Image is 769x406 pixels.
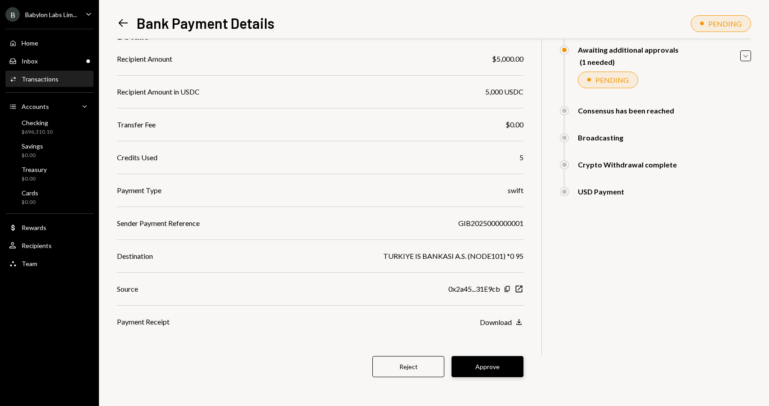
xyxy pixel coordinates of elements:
div: Inbox [22,57,38,65]
a: Savings$0.00 [5,140,94,161]
div: Cards [22,189,38,197]
div: Awaiting additional approvals [578,45,679,54]
div: Broadcasting [578,133,623,142]
div: 5,000 USDC [485,86,523,97]
a: Recipients [5,237,94,253]
h1: Bank Payment Details [137,14,274,32]
div: $0.00 [22,175,47,183]
div: PENDING [708,19,742,28]
div: Source [117,284,138,294]
div: TURKIYE IS BANKASI A.S. (NODE101) *0 95 [383,251,523,262]
div: GIB2025000000001 [458,218,523,229]
div: Home [22,39,38,47]
div: USD Payment [578,187,624,196]
div: Treasury [22,166,47,173]
div: $5,000.00 [492,54,523,64]
a: Team [5,255,94,271]
div: Transactions [22,75,58,83]
div: B [5,7,20,22]
div: PENDING [595,76,629,84]
div: (1 needed) [580,58,679,66]
button: Reject [372,356,444,377]
div: $0.00 [22,198,38,206]
div: Destination [117,251,153,262]
div: Recipient Amount [117,54,172,64]
a: Transactions [5,71,94,87]
div: $0.00 [505,119,523,130]
a: Treasury$0.00 [5,163,94,185]
div: Recipient Amount in USDC [117,86,200,97]
div: $696,310.10 [22,128,53,136]
div: Credits Used [117,152,157,163]
button: Approve [452,356,523,377]
button: Download [480,317,523,327]
div: Download [480,318,512,326]
a: Home [5,35,94,51]
div: Savings [22,142,43,150]
a: Checking$696,310.10 [5,116,94,138]
div: Accounts [22,103,49,110]
div: Consensus has been reached [578,106,674,115]
div: 5 [519,152,523,163]
div: Crypto Withdrawal complete [578,160,677,169]
div: Sender Payment Reference [117,218,200,229]
div: Checking [22,119,53,126]
div: Transfer Fee [117,119,156,130]
div: Babylon Labs Lim... [25,11,77,18]
a: Inbox [5,53,94,69]
div: Recipients [22,242,52,249]
div: 0x2a45...31E9cb [448,284,500,294]
div: $0.00 [22,152,43,159]
a: Accounts [5,98,94,114]
div: Team [22,260,37,267]
div: swift [508,185,523,196]
div: Payment Type [117,185,161,196]
div: Rewards [22,224,46,231]
a: Cards$0.00 [5,186,94,208]
div: Payment Receipt [117,316,170,327]
a: Rewards [5,219,94,235]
